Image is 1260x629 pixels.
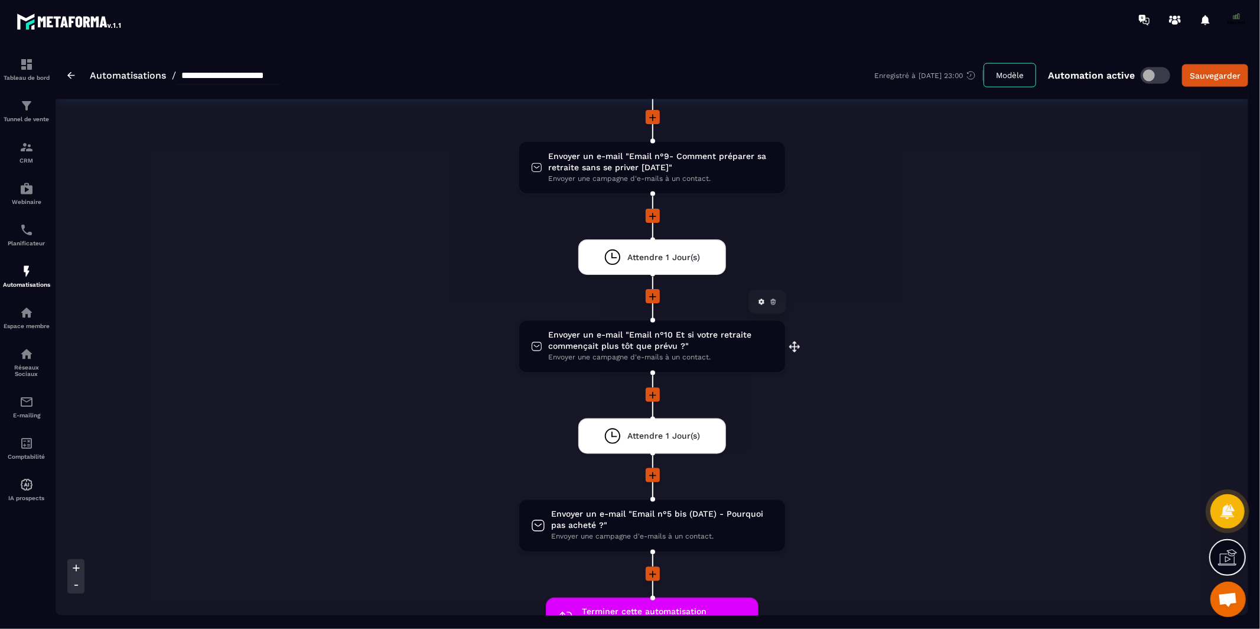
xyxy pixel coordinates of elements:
[19,264,34,278] img: automations
[548,151,773,173] span: Envoyer un e-mail "Email n°9- Comment préparer sa retraite sans se priver [DATE]"
[3,255,50,297] a: automationsautomationsAutomatisations
[3,281,50,288] p: Automatisations
[19,140,34,154] img: formation
[1210,582,1246,617] a: Ouvrir le chat
[3,116,50,122] p: Tunnel de vente
[19,99,34,113] img: formation
[3,131,50,173] a: formationformationCRM
[551,509,773,531] span: Envoyer un e-mail "Email n°5 bis (DATE) - Pourquoi pas acheté ?"
[627,252,700,263] span: Attendre 1 Jour(s)
[874,70,984,81] div: Enregistré à
[984,63,1036,87] button: Modèle
[551,531,773,543] span: Envoyer une campagne d'e-mails à un contact.
[3,386,50,427] a: emailemailE-mailing
[548,352,773,364] span: Envoyer une campagne d'e-mails à un contact.
[19,395,34,409] img: email
[3,74,50,81] p: Tableau de bord
[3,199,50,205] p: Webinaire
[3,338,50,386] a: social-networksocial-networkRéseaux Sociaux
[19,347,34,361] img: social-network
[3,90,50,131] a: formationformationTunnel de vente
[1182,64,1248,87] button: Sauvegarder
[172,70,176,81] span: /
[17,11,123,32] img: logo
[3,427,50,469] a: accountantaccountantComptabilité
[3,173,50,214] a: automationsautomationsWebinaire
[3,364,50,377] p: Réseaux Sociaux
[3,157,50,164] p: CRM
[548,173,773,184] span: Envoyer une campagne d'e-mails à un contact.
[3,297,50,338] a: automationsautomationsEspace membre
[582,607,747,618] span: Terminer cette automatisation
[90,70,166,81] a: Automatisations
[1048,70,1135,81] p: Automation active
[627,431,700,442] span: Attendre 1 Jour(s)
[19,306,34,320] img: automations
[3,214,50,255] a: schedulerschedulerPlanificateur
[67,72,75,79] img: arrow
[3,323,50,329] p: Espace membre
[3,240,50,247] p: Planificateur
[19,478,34,492] img: automations
[3,495,50,501] p: IA prospects
[19,181,34,196] img: automations
[19,436,34,450] img: accountant
[19,57,34,72] img: formation
[3,48,50,90] a: formationformationTableau de bord
[3,412,50,419] p: E-mailing
[548,330,773,352] span: Envoyer un e-mail "Email n°10 Et si votre retraite commençait plus tôt que prévu ?"
[19,223,34,237] img: scheduler
[919,72,963,80] p: [DATE] 23:00
[1190,70,1241,82] div: Sauvegarder
[3,453,50,460] p: Comptabilité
